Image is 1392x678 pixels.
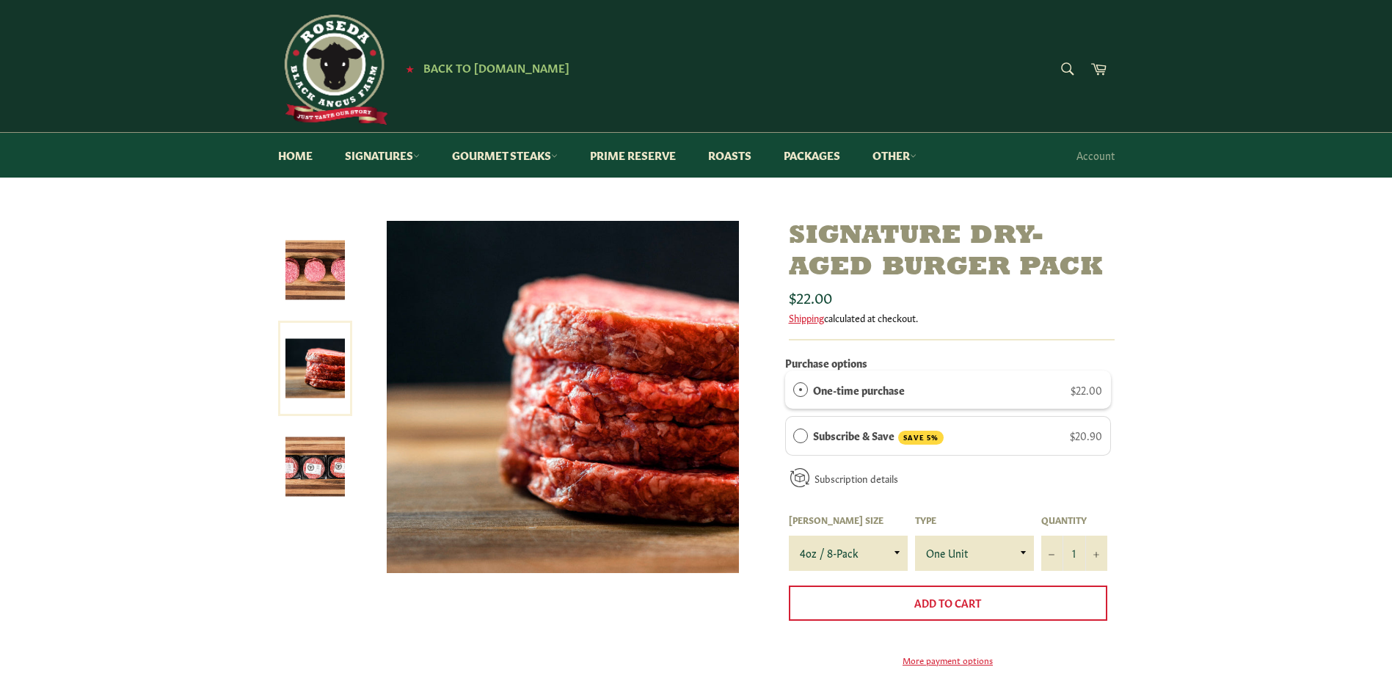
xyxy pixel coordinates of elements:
[769,133,855,178] a: Packages
[815,471,898,485] a: Subscription details
[285,241,345,300] img: Signature Dry-Aged Burger Pack
[437,133,572,178] a: Gourmet Steaks
[1041,536,1063,571] button: Reduce item quantity by one
[693,133,766,178] a: Roasts
[278,15,388,125] img: Roseda Beef
[398,62,569,74] a: ★ Back to [DOMAIN_NAME]
[1071,382,1102,397] span: $22.00
[789,286,832,307] span: $22.00
[387,221,739,573] img: Signature Dry-Aged Burger Pack
[285,437,345,497] img: Signature Dry-Aged Burger Pack
[423,59,569,75] span: Back to [DOMAIN_NAME]
[575,133,690,178] a: Prime Reserve
[1085,536,1107,571] button: Increase item quantity by one
[263,133,327,178] a: Home
[793,427,808,443] div: Subscribe & Save
[1070,428,1102,442] span: $20.90
[785,355,867,370] label: Purchase options
[858,133,931,178] a: Other
[793,382,808,398] div: One-time purchase
[789,654,1107,666] a: More payment options
[406,62,414,74] span: ★
[1041,514,1107,526] label: Quantity
[789,311,1115,324] div: calculated at checkout.
[914,595,981,610] span: Add to Cart
[330,133,434,178] a: Signatures
[789,221,1115,284] h1: Signature Dry-Aged Burger Pack
[789,310,824,324] a: Shipping
[813,427,944,445] label: Subscribe & Save
[813,382,905,398] label: One-time purchase
[789,514,908,526] label: [PERSON_NAME] Size
[789,586,1107,621] button: Add to Cart
[1069,134,1122,177] a: Account
[915,514,1034,526] label: Type
[898,431,944,445] span: SAVE 5%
